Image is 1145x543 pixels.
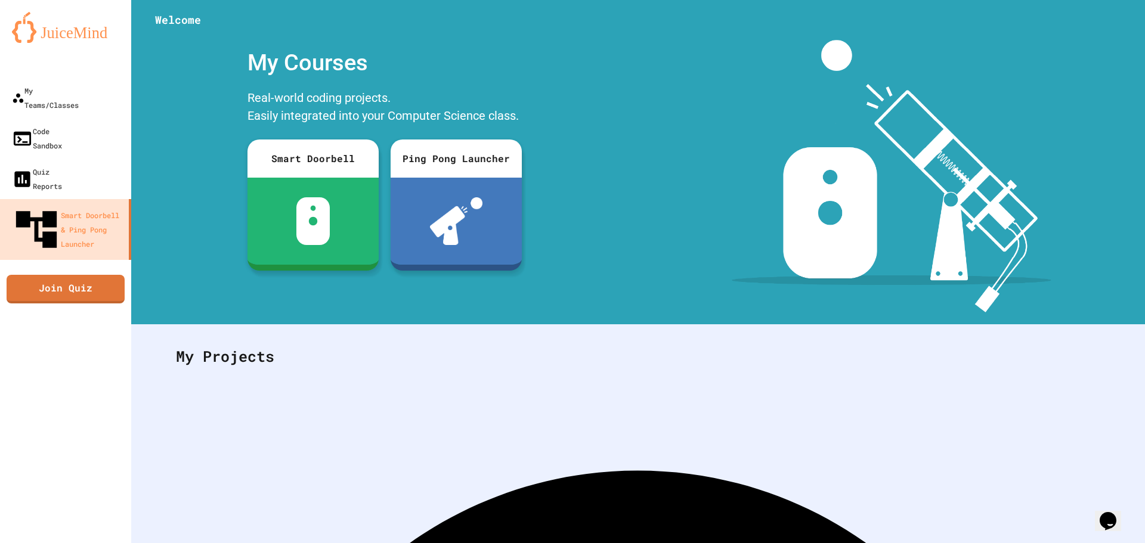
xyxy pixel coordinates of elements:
[242,86,528,131] div: Real-world coding projects. Easily integrated into your Computer Science class.
[12,124,62,153] div: Code Sandbox
[391,139,522,178] div: Ping Pong Launcher
[242,40,528,86] div: My Courses
[7,275,125,303] a: Join Quiz
[12,12,119,43] img: logo-orange.svg
[164,333,1112,380] div: My Projects
[430,197,483,245] img: ppl-with-ball.png
[12,83,79,112] div: My Teams/Classes
[732,40,1051,312] img: banner-image-my-projects.png
[12,205,124,254] div: Smart Doorbell & Ping Pong Launcher
[247,139,379,178] div: Smart Doorbell
[12,165,62,193] div: Quiz Reports
[296,197,330,245] img: sdb-white.svg
[1095,495,1133,531] iframe: chat widget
